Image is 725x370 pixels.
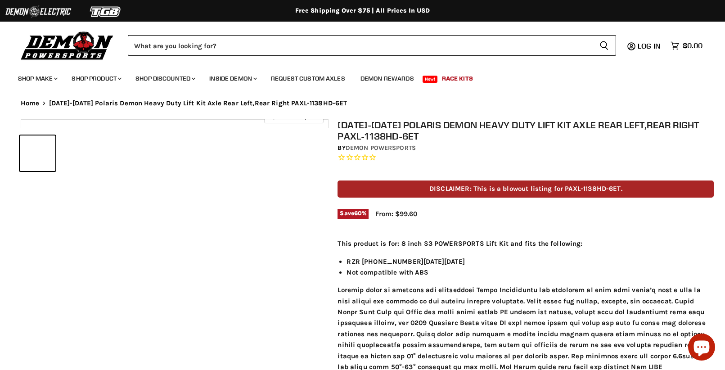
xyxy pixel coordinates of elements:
[354,210,362,217] span: 60
[683,41,702,50] span: $0.00
[592,35,616,56] button: Search
[375,210,417,218] span: From: $99.60
[338,119,714,142] h1: [DATE]-[DATE] Polaris Demon Heavy Duty Lift Kit Axle Rear Left,Rear Right PAXL-1138HD-6ET
[21,99,40,107] a: Home
[264,69,352,88] a: Request Custom Axles
[685,334,718,363] inbox-online-store-chat: Shopify online store chat
[634,42,666,50] a: Log in
[338,209,369,219] span: Save %
[338,180,714,197] p: DISCLAIMER: This is a blowout listing for PAXL-1138HD-6ET.
[203,69,262,88] a: Inside Demon
[20,135,55,171] button: 2008-2014 Polaris Demon Heavy Duty Lift Kit Axle Rear Left,Rear Right PAXL-1138HD-6ET thumbnail
[128,35,592,56] input: Search
[347,256,714,267] li: RZR [PHONE_NUMBER][DATE][DATE]
[338,238,714,249] p: This product is for: 8 inch S3 POWERSPORTS Lift Kit and fits the following:
[666,39,707,52] a: $0.00
[347,267,714,278] li: Not compatible with ABS
[11,66,700,88] ul: Main menu
[423,76,438,83] span: New!
[346,144,416,152] a: Demon Powersports
[3,99,723,107] nav: Breadcrumbs
[49,99,347,107] span: [DATE]-[DATE] Polaris Demon Heavy Duty Lift Kit Axle Rear Left,Rear Right PAXL-1138HD-6ET
[5,3,72,20] img: Demon Electric Logo 2
[338,143,714,153] div: by
[269,113,319,120] span: Click to expand
[638,41,661,50] span: Log in
[354,69,421,88] a: Demon Rewards
[11,69,63,88] a: Shop Make
[65,69,127,88] a: Shop Product
[435,69,480,88] a: Race Kits
[338,153,714,162] span: Rated 0.0 out of 5 stars 0 reviews
[129,69,201,88] a: Shop Discounted
[3,7,723,15] div: Free Shipping Over $75 | All Prices In USD
[72,3,140,20] img: TGB Logo 2
[128,35,616,56] form: Product
[18,29,117,61] img: Demon Powersports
